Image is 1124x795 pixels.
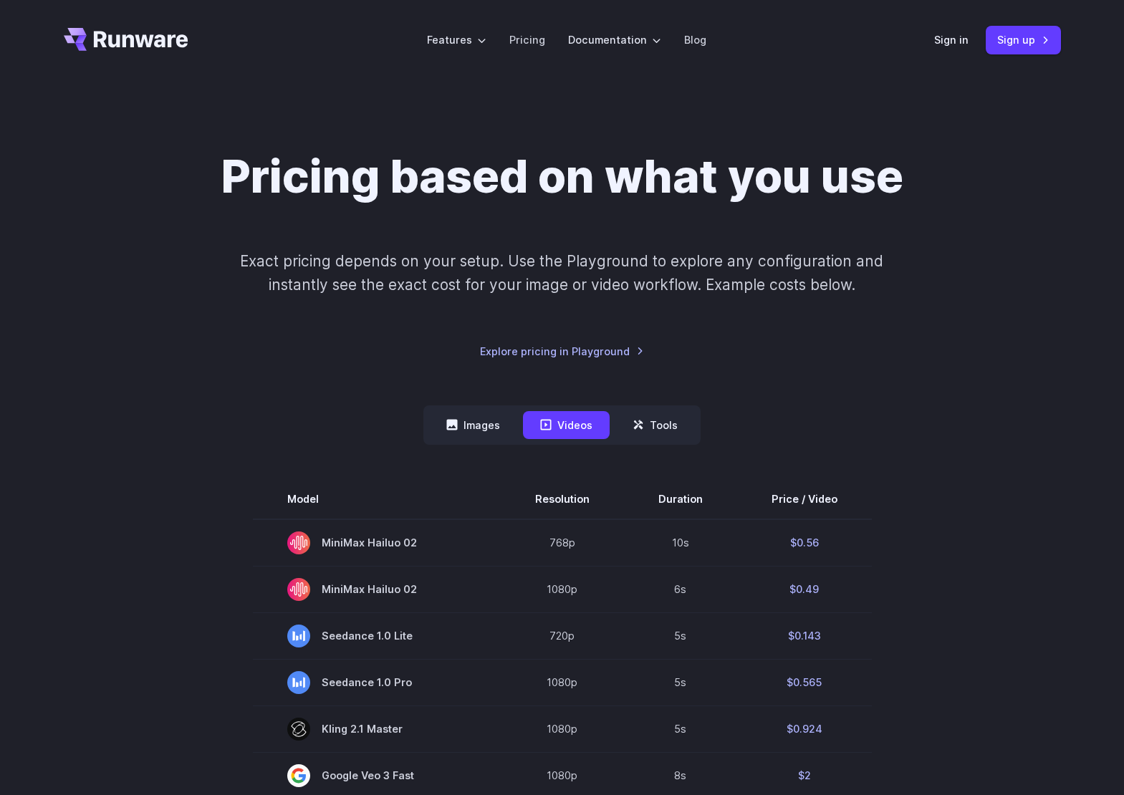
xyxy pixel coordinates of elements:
[737,612,872,659] td: $0.143
[221,149,903,203] h1: Pricing based on what you use
[624,612,737,659] td: 5s
[737,566,872,612] td: $0.49
[501,705,624,752] td: 1080p
[737,519,872,567] td: $0.56
[287,671,466,694] span: Seedance 1.0 Pro
[287,578,466,601] span: MiniMax Hailuo 02
[509,32,545,48] a: Pricing
[624,519,737,567] td: 10s
[501,659,624,705] td: 1080p
[624,659,737,705] td: 5s
[684,32,706,48] a: Blog
[624,479,737,519] th: Duration
[501,479,624,519] th: Resolution
[213,249,911,297] p: Exact pricing depends on your setup. Use the Playground to explore any configuration and instantl...
[568,32,661,48] label: Documentation
[253,479,501,519] th: Model
[427,32,486,48] label: Features
[64,28,188,51] a: Go to /
[501,612,624,659] td: 720p
[480,343,644,360] a: Explore pricing in Playground
[615,411,695,439] button: Tools
[624,566,737,612] td: 6s
[624,705,737,752] td: 5s
[737,479,872,519] th: Price / Video
[737,705,872,752] td: $0.924
[737,659,872,705] td: $0.565
[287,718,466,741] span: Kling 2.1 Master
[986,26,1061,54] a: Sign up
[287,625,466,647] span: Seedance 1.0 Lite
[501,519,624,567] td: 768p
[523,411,610,439] button: Videos
[287,764,466,787] span: Google Veo 3 Fast
[501,566,624,612] td: 1080p
[934,32,969,48] a: Sign in
[287,531,466,554] span: MiniMax Hailuo 02
[429,411,517,439] button: Images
